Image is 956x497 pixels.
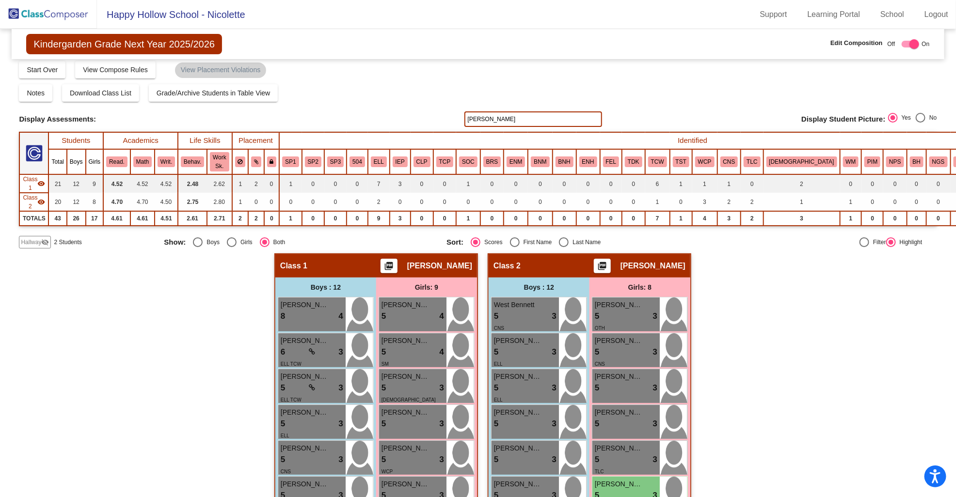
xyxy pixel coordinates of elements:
span: Class 1 [280,261,307,271]
span: Class 1 [23,175,37,192]
mat-chip: View Placement Violations [175,62,266,78]
div: Boys : 12 [275,278,376,297]
span: 5 [494,382,498,394]
td: 4.61 [130,211,155,226]
th: Individualized Education Plan [390,149,411,174]
td: 2 [764,174,840,193]
span: On [922,40,930,48]
button: ENH [579,156,597,167]
td: 1 [232,174,249,193]
mat-icon: picture_as_pdf [596,261,608,275]
span: 5 [595,418,599,430]
th: Academics [103,132,178,149]
td: 3 [390,174,411,193]
span: Edit Composition [830,38,883,48]
button: CNS [720,156,738,167]
button: ENM [507,156,525,167]
button: FEL [603,156,620,167]
mat-radio-group: Select an option [446,237,722,247]
mat-radio-group: Select an option [164,237,439,247]
td: 3 [390,211,411,226]
button: 504 [350,156,365,167]
td: 1 [279,211,302,226]
button: SP2 [305,156,321,167]
span: 6 [281,346,285,358]
span: [PERSON_NAME] [595,300,643,310]
span: 3 [653,310,657,323]
td: 4.51 [155,211,178,226]
div: Boys : 12 [489,278,590,297]
th: Placement [232,132,280,149]
th: Girls [86,149,104,174]
td: 0 [576,211,600,226]
td: 0 [670,193,692,211]
td: 4.52 [155,174,178,193]
td: 0 [480,174,504,193]
span: [PERSON_NAME] [281,407,329,418]
th: Total [48,149,66,174]
td: 0 [622,193,645,211]
span: 5 [494,346,498,358]
span: Download Class List [70,89,131,97]
td: 2.71 [207,211,232,226]
span: 5 [382,346,386,358]
th: Boys [67,149,86,174]
td: 1 [670,211,692,226]
td: 9 [368,211,390,226]
span: [PERSON_NAME] [407,261,472,271]
span: Off [888,40,895,48]
div: First Name [520,238,552,247]
td: 0 [324,211,347,226]
span: [PERSON_NAME] [494,407,542,418]
td: 0 [528,174,552,193]
span: Show: [164,238,186,247]
td: 1 [717,174,741,193]
td: 0 [576,174,600,193]
span: Notes [27,89,45,97]
td: 43 [48,211,66,226]
mat-icon: picture_as_pdf [383,261,395,275]
td: 0 [324,193,347,211]
span: 5 [494,310,498,323]
button: Writ. [158,156,175,167]
span: [PERSON_NAME] [595,407,643,418]
td: 2.75 [178,193,207,211]
div: Highlight [896,238,923,247]
td: Deborah Russo - No Class Name [19,174,48,193]
a: Logout [917,7,956,22]
span: [DEMOGRAPHIC_DATA] [382,397,436,403]
td: 12 [67,174,86,193]
button: TCW [648,156,667,167]
td: 1 [232,193,249,211]
span: West Bennett [494,300,542,310]
td: 2 [248,211,264,226]
button: SOC [459,156,478,167]
span: Hallway [21,238,41,247]
span: CNS [494,326,504,331]
td: 0 [528,193,552,211]
td: 4.70 [130,193,155,211]
span: [PERSON_NAME] [382,300,430,310]
th: Community Nursery School [717,149,741,174]
span: 5 [382,382,386,394]
td: 1 [456,174,480,193]
div: Girls [237,238,253,247]
span: 2 Students [54,238,81,247]
td: 0 [480,193,504,211]
td: 0 [504,211,528,226]
td: 0 [600,211,622,226]
span: 3 [440,382,444,394]
th: Keep away students [232,149,249,174]
button: Print Students Details [594,259,611,273]
div: Filter [869,238,886,247]
td: 0 [480,211,504,226]
td: 0 [622,174,645,193]
button: Notes [19,84,52,102]
button: WCP [695,156,715,167]
td: 26 [67,211,86,226]
td: 4 [692,211,717,226]
button: BNM [531,156,549,167]
td: 3 [764,211,840,226]
button: Download Class List [62,84,139,102]
span: [PERSON_NAME] [382,407,430,418]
